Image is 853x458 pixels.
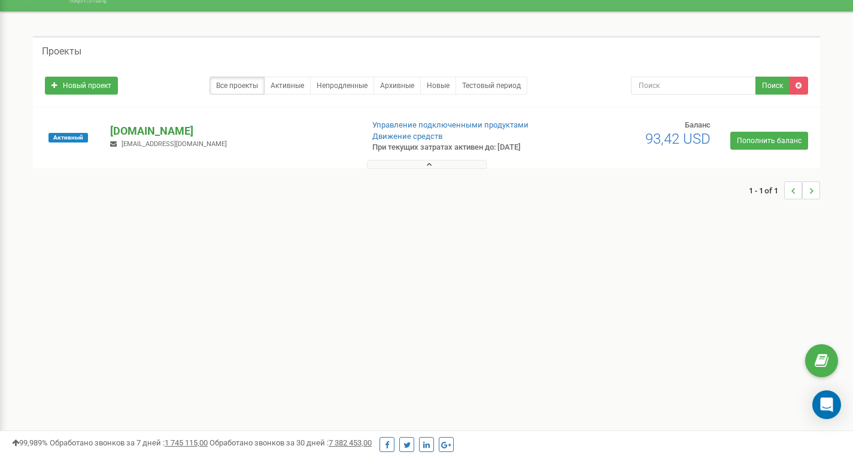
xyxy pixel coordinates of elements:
[420,77,456,95] a: Новые
[329,438,372,447] u: 7 382 453,00
[122,140,227,148] span: [EMAIL_ADDRESS][DOMAIN_NAME]
[812,390,841,419] div: Open Intercom Messenger
[48,133,88,142] span: Активный
[42,46,81,57] h5: Проекты
[685,120,711,129] span: Баланс
[110,123,353,139] p: [DOMAIN_NAME]
[645,131,711,147] span: 93,42 USD
[210,438,372,447] span: Обработано звонков за 30 дней :
[45,77,118,95] a: Новый проект
[631,77,756,95] input: Поиск
[749,181,784,199] span: 1 - 1 of 1
[165,438,208,447] u: 1 745 115,00
[372,120,529,129] a: Управление подключенными продуктами
[372,132,442,141] a: Движение средств
[310,77,374,95] a: Непродленные
[12,438,48,447] span: 99,989%
[730,132,808,150] a: Пополнить баланс
[755,77,790,95] button: Поиск
[50,438,208,447] span: Обработано звонков за 7 дней :
[374,77,421,95] a: Архивные
[372,142,550,153] p: При текущих затратах активен до: [DATE]
[210,77,265,95] a: Все проекты
[456,77,527,95] a: Тестовый период
[749,169,820,211] nav: ...
[264,77,311,95] a: Активные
